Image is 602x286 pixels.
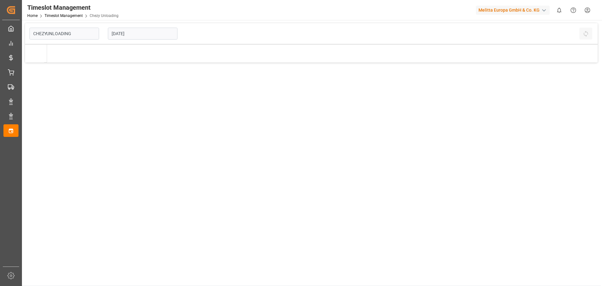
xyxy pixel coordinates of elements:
button: show 0 new notifications [552,3,566,17]
button: Melitta Europa GmbH & Co. KG [476,4,552,16]
a: Home [27,13,38,18]
div: Timeslot Management [27,3,119,12]
button: Help Center [566,3,580,17]
a: Timeslot Management [45,13,83,18]
div: Melitta Europa GmbH & Co. KG [476,6,550,15]
input: DD.MM.YYYY [108,28,177,40]
input: Type to search/select [29,28,99,40]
